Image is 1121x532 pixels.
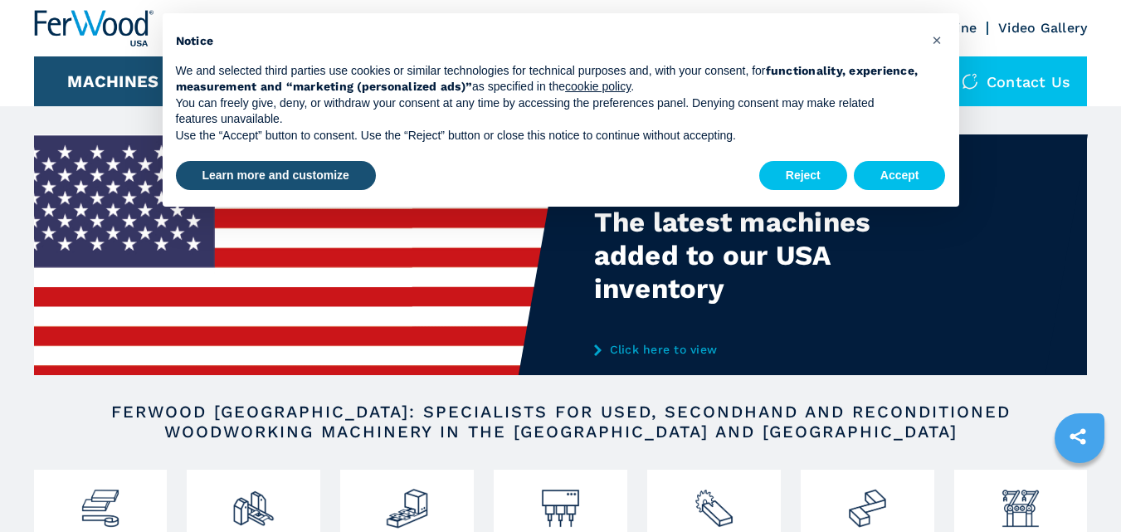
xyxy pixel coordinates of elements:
h2: FERWOOD [GEOGRAPHIC_DATA]: SPECIALISTS FOR USED, SECONDHAND AND RECONDITIONED WOODWORKING MACHINE... [86,402,1035,442]
button: Close this notice [924,27,951,53]
div: Contact us [945,56,1088,106]
img: linee_di_produzione_2.png [846,474,889,530]
a: cookie policy [565,80,631,93]
p: Use the “Accept” button to consent. Use the “Reject” button or close this notice to continue with... [176,128,919,144]
p: You can freely give, deny, or withdraw your consent at any time by accessing the preferences pane... [176,95,919,128]
img: centro_di_lavoro_cnc_2.png [385,474,429,530]
a: Click here to view [594,343,919,356]
img: bordatrici_1.png [79,474,123,530]
img: squadratrici_2.png [232,474,275,530]
img: sezionatrici_2.png [692,474,736,530]
button: Learn more and customize [176,161,376,191]
iframe: Chat [1050,457,1109,520]
button: Reject [759,161,847,191]
a: Video Gallery [998,20,1087,36]
img: foratrici_inseritrici_2.png [539,474,582,530]
img: The latest machines added to our USA inventory [34,134,561,375]
p: We and selected third parties use cookies or similar technologies for technical purposes and, wit... [176,63,919,95]
strong: functionality, experience, measurement and “marketing (personalized ads)” [176,64,919,94]
img: automazione.png [999,474,1043,530]
h2: Notice [176,33,919,50]
button: Accept [854,161,946,191]
img: Ferwood [34,10,154,46]
button: Machines [67,71,158,91]
span: × [932,30,942,50]
a: sharethis [1057,416,1099,457]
